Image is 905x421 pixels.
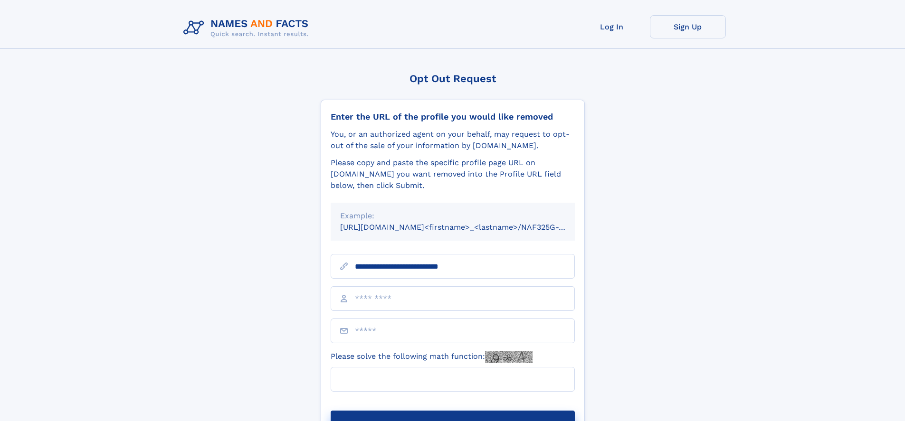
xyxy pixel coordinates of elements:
div: Opt Out Request [321,73,585,84]
div: You, or an authorized agent on your behalf, may request to opt-out of the sale of your informatio... [331,129,575,151]
a: Log In [574,15,650,38]
a: Sign Up [650,15,726,38]
div: Enter the URL of the profile you would like removed [331,112,575,122]
label: Please solve the following math function: [331,351,533,363]
small: [URL][DOMAIN_NAME]<firstname>_<lastname>/NAF325G-xxxxxxxx [340,223,593,232]
img: Logo Names and Facts [180,15,316,41]
div: Example: [340,210,565,222]
div: Please copy and paste the specific profile page URL on [DOMAIN_NAME] you want removed into the Pr... [331,157,575,191]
